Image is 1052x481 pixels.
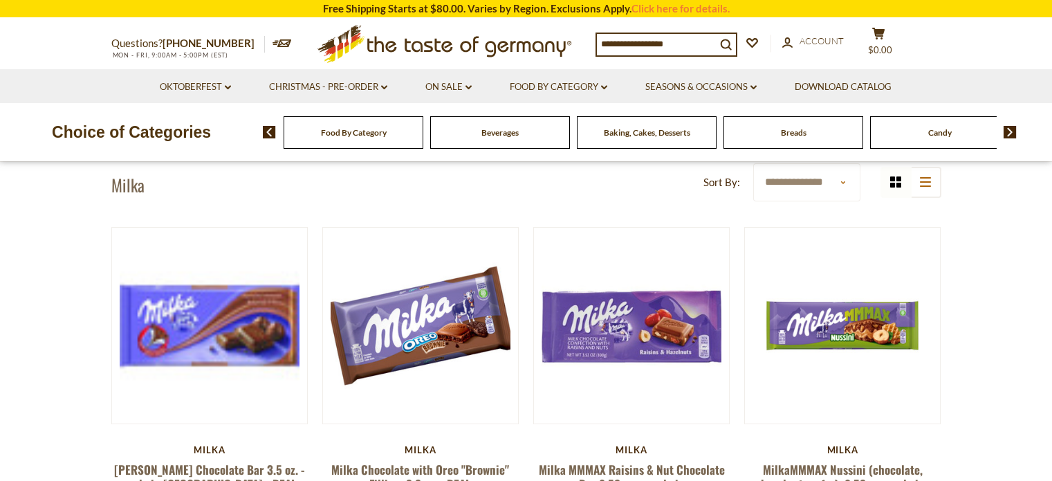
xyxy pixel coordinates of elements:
img: Milka MMMAX Nussini [745,228,941,424]
div: Milka [111,444,308,455]
div: Milka [533,444,730,455]
a: Breads [781,127,806,138]
div: Milka [744,444,941,455]
span: $0.00 [868,44,892,55]
a: Account [782,34,844,49]
button: $0.00 [858,27,900,62]
img: Milka Noisette Chocolate Bar [112,228,308,424]
a: Seasons & Occasions [645,80,757,95]
img: Milka Chocolate with Oreo "Brownie" Filling, 3.2 oz. - DEAL [323,228,519,424]
a: Beverages [481,127,519,138]
a: Christmas - PRE-ORDER [269,80,387,95]
img: previous arrow [263,126,276,138]
img: Milka Raisins & Nut Chocolate Bar [534,228,730,424]
a: Food By Category [510,80,607,95]
img: next arrow [1004,126,1017,138]
h1: Milka [111,174,145,195]
a: On Sale [425,80,472,95]
div: Milka [322,444,519,455]
a: [PHONE_NUMBER] [163,37,255,49]
span: Account [800,35,844,46]
a: Click here for details. [631,2,730,15]
span: MON - FRI, 9:00AM - 5:00PM (EST) [111,51,229,59]
a: Candy [928,127,952,138]
a: Download Catalog [795,80,892,95]
label: Sort By: [703,174,740,191]
p: Questions? [111,35,265,53]
a: Baking, Cakes, Desserts [604,127,690,138]
a: Oktoberfest [160,80,231,95]
a: Food By Category [321,127,387,138]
